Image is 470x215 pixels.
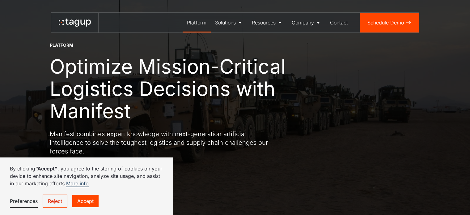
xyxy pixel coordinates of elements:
a: Accept [72,195,99,207]
div: Platform [187,19,206,26]
a: Company [287,13,326,32]
div: Platform [50,42,73,48]
a: Resources [248,13,287,32]
a: Schedule Demo [360,13,419,32]
a: Preferences [10,195,38,208]
div: Resources [252,19,276,26]
p: Manifest combines expert knowledge with next-generation artificial intelligence to solve the toug... [50,130,272,156]
a: Platform [183,13,211,32]
a: More info [66,180,89,187]
p: By clicking , you agree to the storing of cookies on your device to enhance site navigation, anal... [10,165,163,187]
a: Reject [43,195,67,208]
div: Contact [330,19,348,26]
a: Solutions [211,13,248,32]
div: Company [292,19,314,26]
a: Contact [326,13,352,32]
div: Solutions [215,19,236,26]
h1: Optimize Mission-Critical Logistics Decisions with Manifest [50,55,309,122]
strong: “Accept” [35,166,57,172]
div: Schedule Demo [367,19,404,26]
